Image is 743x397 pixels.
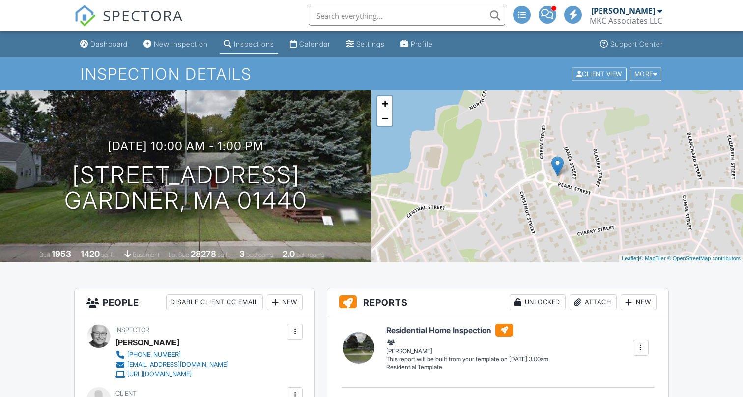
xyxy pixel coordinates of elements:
[101,251,115,258] span: sq. ft.
[377,96,392,111] a: Zoom in
[76,35,132,54] a: Dashboard
[115,390,137,397] span: Client
[103,5,183,26] span: SPECTORA
[327,288,668,316] h3: Reports
[619,255,743,263] div: |
[39,251,50,258] span: Built
[81,65,662,83] h1: Inspection Details
[386,355,548,363] div: This report will be built from your template on [DATE] 3:00am
[234,40,274,48] div: Inspections
[590,16,662,26] div: MKC Associates LLC
[64,162,308,214] h1: [STREET_ADDRESS] Gardner, MA 01440
[246,251,273,258] span: bedrooms
[299,40,330,48] div: Calendar
[218,251,230,258] span: sq.ft.
[667,255,741,261] a: © OpenStreetMap contributors
[74,13,183,34] a: SPECTORA
[140,35,212,54] a: New Inspection
[622,255,638,261] a: Leaflet
[572,67,627,81] div: Client View
[510,294,566,310] div: Unlocked
[74,5,96,27] img: The Best Home Inspection Software - Spectora
[386,324,548,337] h6: Residential Home Inspection
[81,249,100,259] div: 1420
[377,111,392,126] a: Zoom out
[90,40,128,48] div: Dashboard
[127,351,181,359] div: [PHONE_NUMBER]
[630,67,662,81] div: More
[75,288,314,316] h3: People
[610,40,663,48] div: Support Center
[570,294,617,310] div: Attach
[411,40,433,48] div: Profile
[115,326,149,334] span: Inspector
[596,35,667,54] a: Support Center
[309,6,505,26] input: Search everything...
[154,40,208,48] div: New Inspection
[342,35,389,54] a: Settings
[283,249,295,259] div: 2.0
[397,35,437,54] a: Profile
[356,40,385,48] div: Settings
[115,350,229,360] a: [PHONE_NUMBER]
[52,249,71,259] div: 1953
[386,338,548,355] div: [PERSON_NAME]
[133,251,159,258] span: basement
[169,251,189,258] span: Lot Size
[386,363,548,371] div: Residential Template
[108,140,264,153] h3: [DATE] 10:00 am - 1:00 pm
[220,35,278,54] a: Inspections
[127,370,192,378] div: [URL][DOMAIN_NAME]
[115,360,229,369] a: [EMAIL_ADDRESS][DOMAIN_NAME]
[267,294,303,310] div: New
[115,369,229,379] a: [URL][DOMAIN_NAME]
[296,251,324,258] span: bathrooms
[571,70,629,77] a: Client View
[115,335,179,350] div: [PERSON_NAME]
[239,249,245,259] div: 3
[591,6,655,16] div: [PERSON_NAME]
[639,255,666,261] a: © MapTiler
[286,35,334,54] a: Calendar
[191,249,216,259] div: 28278
[166,294,263,310] div: Disable Client CC Email
[127,361,229,369] div: [EMAIL_ADDRESS][DOMAIN_NAME]
[621,294,657,310] div: New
